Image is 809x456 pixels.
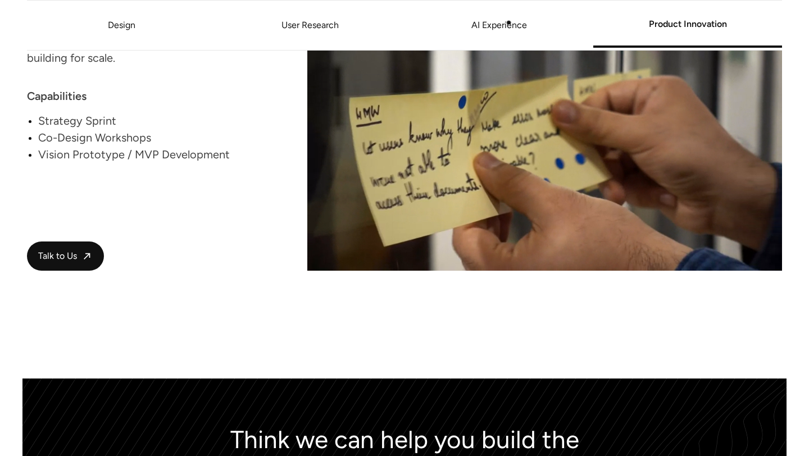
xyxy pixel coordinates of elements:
a: Talk to Us [27,241,104,271]
div: Capabilities [27,88,265,104]
a: User Research [216,22,404,29]
a: Product Innovation [593,21,782,28]
div: Strategy Sprint [38,112,265,129]
div: Vision Prototype / MVP Development [38,146,265,163]
a: Design [108,20,135,30]
div: Co-Design Workshops [38,129,265,146]
a: AI Experience [404,22,593,29]
span: Talk to Us [38,250,77,262]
